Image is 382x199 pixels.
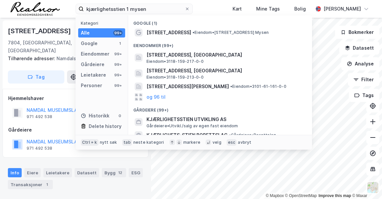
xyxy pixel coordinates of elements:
div: Transaksjoner [8,180,53,189]
div: Eiere [24,168,41,177]
span: [STREET_ADDRESS] [146,29,191,37]
div: Info [8,168,22,177]
div: Bolig [294,5,306,13]
div: Eiendommer [81,50,109,58]
div: 971 492 538 [27,114,52,119]
button: Analyse [341,57,379,70]
span: • [230,84,232,89]
button: Bokmerker [335,26,379,39]
button: Datasett [339,41,379,55]
div: Mine Tags [256,5,280,13]
div: Kontrollprogram for chat [349,167,382,199]
div: 99+ [113,51,123,57]
div: 12 [117,169,124,176]
a: Improve this map [319,193,351,198]
span: Tilhørende adresser: [8,56,56,61]
button: Tags [349,89,379,102]
div: Gårdeiere (99+) [128,102,312,114]
div: markere [183,140,200,145]
div: 99+ [113,72,123,78]
div: Eiendommer (99+) [128,38,312,50]
span: Gårdeiere • Borettslag [229,133,276,138]
span: KJÆRLIGHETS-STIEN BORETTSLAG [146,131,228,139]
div: 1 [117,41,123,46]
div: [PERSON_NAME] [324,5,361,13]
span: • [229,133,231,137]
div: Leietakere [81,71,106,79]
span: [STREET_ADDRESS][PERSON_NAME] [146,83,229,90]
div: avbryt [238,140,251,145]
button: Filter [348,73,379,86]
div: 0 [117,113,123,118]
input: Søk på adresse, matrikkel, gårdeiere, leietakere eller personer [84,4,185,14]
div: Delete history [89,122,122,130]
button: og 96 til [146,93,166,101]
span: Eiendom • 3101-61-161-0-0 [230,84,286,89]
a: Mapbox [266,193,284,198]
div: Historikk [81,112,109,120]
div: Kategori [81,21,125,26]
button: Tag [8,70,64,84]
div: Alle [81,29,90,37]
div: Google [81,39,98,47]
div: Google (1) [128,15,312,27]
div: Gårdeiere [8,126,143,134]
div: Gårdeiere [81,61,104,68]
div: 99+ [113,30,123,36]
div: Ctrl + k [81,139,99,146]
span: Eiendom • [STREET_ADDRESS] Mysen [192,30,269,35]
div: nytt søk [100,140,117,145]
div: ESG [129,168,143,177]
span: Eiendom • 3118-159-217-0-0 [146,59,204,64]
span: [STREET_ADDRESS], [GEOGRAPHIC_DATA] [146,51,304,59]
div: 1 [44,181,50,188]
div: Personer [81,82,102,89]
div: Leietakere [43,168,72,177]
span: Eiendom • 3118-159-213-0-0 [146,75,204,80]
span: Gårdeiere • Utvikl./salg av egen fast eiendom [146,123,238,129]
div: 99+ [113,83,123,88]
a: OpenStreetMap [285,193,317,198]
div: [STREET_ADDRESS] [8,26,72,36]
div: Hjemmelshaver [8,94,143,102]
span: KJÆRLIGHETSSTIEN UTVIKLING AS [146,115,304,123]
span: [STREET_ADDRESS], [GEOGRAPHIC_DATA] [146,67,304,75]
div: Datasett [75,168,99,177]
div: tab [122,139,132,146]
iframe: Chat Widget [349,167,382,199]
div: Bygg [102,168,126,177]
div: 971 492 538 [27,146,52,151]
span: • [192,30,194,35]
div: velg [213,140,221,145]
div: Namdalsvegen 26 [8,55,138,62]
div: esc [227,139,237,146]
div: Kart [233,5,242,13]
div: 99+ [113,62,123,67]
img: realnor-logo.934646d98de889bb5806.png [11,2,60,16]
div: 7804, [GEOGRAPHIC_DATA], [GEOGRAPHIC_DATA] [8,39,109,55]
div: neste kategori [133,140,164,145]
